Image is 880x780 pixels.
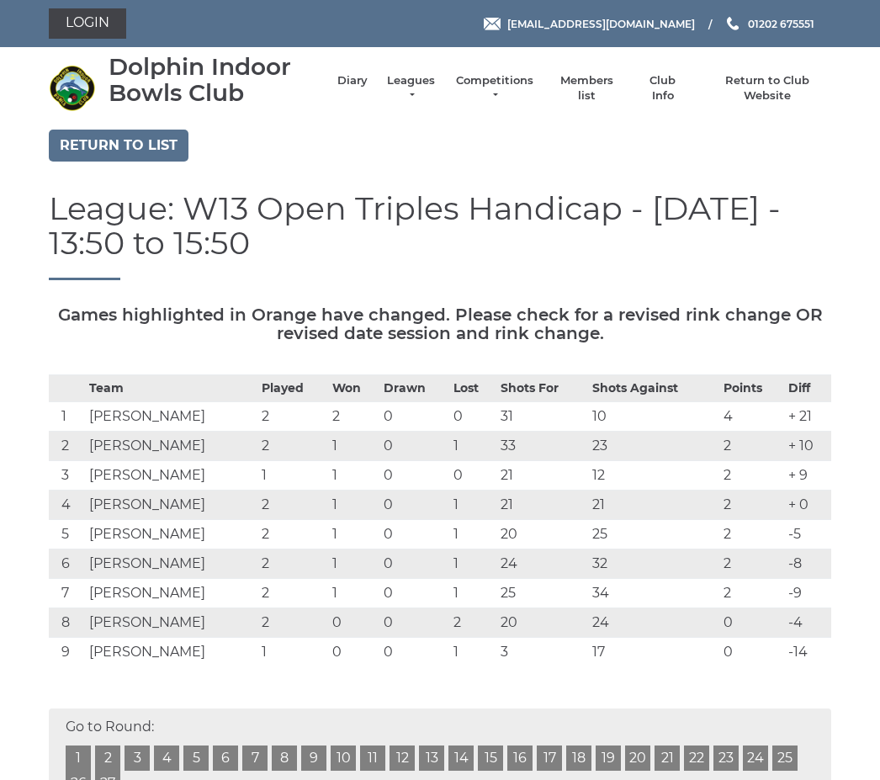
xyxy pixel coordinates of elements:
[596,746,621,771] a: 19
[784,549,831,579] td: -8
[379,461,449,491] td: 0
[272,746,297,771] a: 8
[719,638,785,667] td: 0
[49,549,85,579] td: 6
[95,746,120,771] a: 2
[449,579,496,608] td: 1
[379,432,449,461] td: 0
[49,130,188,162] a: Return to list
[655,746,680,771] a: 21
[379,375,449,402] th: Drawn
[328,375,379,402] th: Won
[49,432,85,461] td: 2
[784,432,831,461] td: + 10
[213,746,238,771] a: 6
[257,461,327,491] td: 1
[496,549,589,579] td: 24
[360,746,385,771] a: 11
[496,402,589,432] td: 31
[588,375,718,402] th: Shots Against
[257,402,327,432] td: 2
[478,746,503,771] a: 15
[496,520,589,549] td: 20
[784,579,831,608] td: -9
[566,746,591,771] a: 18
[49,191,831,281] h1: League: W13 Open Triples Handicap - [DATE] - 13:50 to 15:50
[379,638,449,667] td: 0
[125,746,150,771] a: 3
[719,461,785,491] td: 2
[588,638,718,667] td: 17
[257,520,327,549] td: 2
[49,8,126,39] a: Login
[449,638,496,667] td: 1
[496,432,589,461] td: 33
[379,491,449,520] td: 0
[328,549,379,579] td: 1
[724,16,814,32] a: Phone us 01202 675551
[328,638,379,667] td: 0
[537,746,562,771] a: 17
[719,491,785,520] td: 2
[772,746,798,771] a: 25
[49,491,85,520] td: 4
[49,65,95,111] img: Dolphin Indoor Bowls Club
[448,746,474,771] a: 14
[257,491,327,520] td: 2
[639,73,687,103] a: Club Info
[449,375,496,402] th: Lost
[713,746,739,771] a: 23
[484,16,695,32] a: Email [EMAIL_ADDRESS][DOMAIN_NAME]
[719,579,785,608] td: 2
[449,461,496,491] td: 0
[337,73,368,88] a: Diary
[496,608,589,638] td: 20
[328,579,379,608] td: 1
[49,520,85,549] td: 5
[551,73,621,103] a: Members list
[449,432,496,461] td: 1
[419,746,444,771] a: 13
[379,520,449,549] td: 0
[784,608,831,638] td: -4
[588,608,718,638] td: 24
[719,520,785,549] td: 2
[49,638,85,667] td: 9
[784,461,831,491] td: + 9
[257,549,327,579] td: 2
[449,520,496,549] td: 1
[328,432,379,461] td: 1
[784,402,831,432] td: + 21
[588,491,718,520] td: 21
[496,638,589,667] td: 3
[588,461,718,491] td: 12
[85,608,257,638] td: [PERSON_NAME]
[784,638,831,667] td: -14
[257,432,327,461] td: 2
[784,375,831,402] th: Diff
[49,402,85,432] td: 1
[328,461,379,491] td: 1
[49,608,85,638] td: 8
[784,520,831,549] td: -5
[257,375,327,402] th: Played
[257,608,327,638] td: 2
[449,608,496,638] td: 2
[49,461,85,491] td: 3
[449,402,496,432] td: 0
[331,746,356,771] a: 10
[449,549,496,579] td: 1
[719,549,785,579] td: 2
[496,491,589,520] td: 21
[454,73,535,103] a: Competitions
[719,432,785,461] td: 2
[588,579,718,608] td: 34
[507,17,695,29] span: [EMAIL_ADDRESS][DOMAIN_NAME]
[109,54,321,106] div: Dolphin Indoor Bowls Club
[507,746,533,771] a: 16
[85,549,257,579] td: [PERSON_NAME]
[588,549,718,579] td: 32
[328,491,379,520] td: 1
[242,746,268,771] a: 7
[379,549,449,579] td: 0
